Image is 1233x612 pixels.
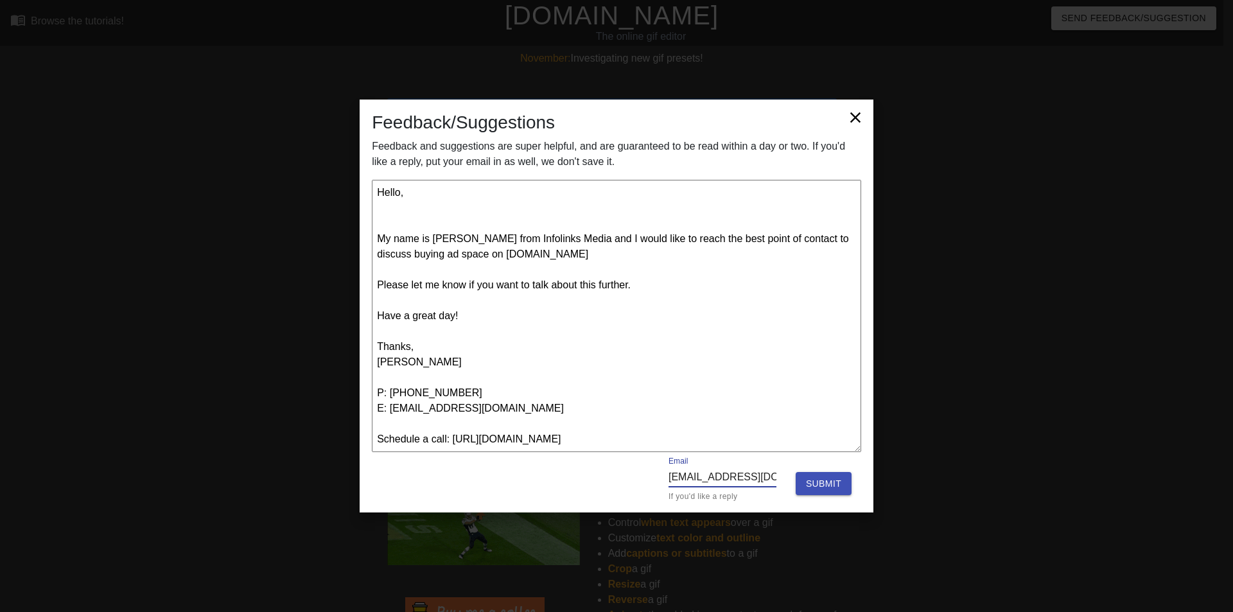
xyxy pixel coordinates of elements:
span: Submit [806,476,841,492]
textarea: Hello, My name is [PERSON_NAME] from Infolinks Media and I would like to reach the best point of ... [372,180,861,452]
p: Feedback and suggestions are super helpful, and are guaranteed to be read within a day or two. If... [372,139,861,170]
p: If you'd like a reply [669,493,776,500]
button: Submit [796,472,852,496]
h3: Feedback/Suggestions [372,112,861,134]
label: Email [669,457,688,465]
